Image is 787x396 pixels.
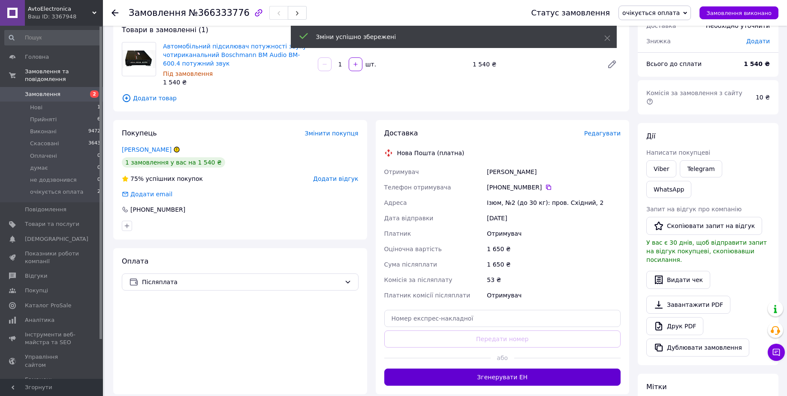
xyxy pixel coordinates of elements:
[584,130,621,137] span: Редагувати
[97,176,100,184] span: 0
[97,188,100,196] span: 2
[603,56,621,73] a: Редагувати
[646,339,749,357] button: Дублювати замовлення
[163,43,306,67] a: Автомобільний підсилювач потужності звуку чотириканальний Boschmann BM Audio BM-600.4 потужний звук
[30,104,42,111] span: Нові
[485,226,622,241] div: Отримувач
[25,376,79,391] span: Гаманець компанії
[706,10,772,16] span: Замовлення виконано
[30,140,59,147] span: Скасовані
[130,190,173,198] div: Додати email
[485,241,622,257] div: 1 650 ₴
[680,160,722,177] a: Telegram
[384,168,419,175] span: Отримувач
[30,128,57,135] span: Виконані
[25,53,49,61] span: Головна
[744,60,770,67] b: 1 540 ₴
[384,230,411,237] span: Платник
[646,239,767,263] span: У вас є 30 днів, щоб відправити запит на відгук покупцеві, скопіювавши посилання.
[97,104,100,111] span: 1
[485,195,622,210] div: Ізюм, №2 (до 30 кг): пров. Східний, 2
[30,152,57,160] span: Оплачені
[129,8,186,18] span: Замовлення
[122,146,172,153] a: [PERSON_NAME]
[25,206,66,213] span: Повідомлення
[646,383,667,391] span: Мітки
[112,9,118,17] div: Повернутися назад
[384,199,407,206] span: Адреса
[646,22,676,29] span: Доставка
[384,261,437,268] span: Сума післяплати
[90,90,99,98] span: 2
[25,250,79,265] span: Показники роботи компанії
[305,130,359,137] span: Змінити покупця
[4,30,101,45] input: Пошук
[25,235,88,243] span: [DEMOGRAPHIC_DATA]
[25,302,71,309] span: Каталог ProSale
[122,257,148,265] span: Оплата
[646,217,762,235] button: Скопіювати запит на відгук
[25,220,79,228] span: Товари та послуги
[384,129,418,137] span: Доставка
[395,149,467,157] div: Нова Пошта (платна)
[646,60,702,67] span: Всього до сплати
[28,13,103,21] div: Ваш ID: 3367948
[25,90,60,98] span: Замовлення
[384,184,451,191] span: Телефон отримувача
[646,132,655,140] span: Дії
[97,116,100,123] span: 6
[531,9,610,17] div: Статус замовлення
[646,296,730,314] a: Завантажити PDF
[384,369,621,386] button: Згенерувати ЕН
[25,68,103,83] span: Замовлення та повідомлення
[384,246,442,252] span: Оціночна вартість
[142,277,341,287] span: Післяплата
[485,288,622,303] div: Отримувач
[122,174,203,183] div: успішних покупок
[700,6,778,19] button: Замовлення виконано
[646,38,671,45] span: Знижка
[130,205,186,214] div: [PHONE_NUMBER]
[121,190,173,198] div: Додати email
[189,8,250,18] span: №366333776
[25,353,79,369] span: Управління сайтом
[751,88,775,107] div: 10 ₴
[646,160,676,177] a: Viber
[28,5,92,13] span: AvtoElectronica
[384,215,434,222] span: Дата відправки
[485,164,622,180] div: [PERSON_NAME]
[122,26,208,34] span: Товари в замовленні (1)
[97,164,100,172] span: 0
[646,317,703,335] a: Друк PDF
[88,140,100,147] span: 3643
[491,354,514,362] span: або
[646,181,691,198] a: WhatsApp
[88,128,100,135] span: 9472
[768,344,785,361] button: Чат з покупцем
[25,331,79,346] span: Інструменти веб-майстра та SEO
[469,58,600,70] div: 1 540 ₴
[746,38,770,45] span: Додати
[30,176,77,184] span: не додзвонився
[622,9,680,16] span: очікується оплата
[646,271,710,289] button: Видати чек
[316,33,583,41] div: Зміни успішно збережені
[30,116,57,123] span: Прийняті
[122,93,621,103] span: Додати товар
[97,152,100,160] span: 0
[130,175,144,182] span: 75%
[384,276,452,283] span: Комісія за післяплату
[122,129,157,137] span: Покупець
[646,149,710,156] span: Написати покупцеві
[122,157,225,168] div: 1 замовлення у вас на 1 540 ₴
[485,272,622,288] div: 53 ₴
[122,50,156,68] img: Автомобільний підсилювач потужності звуку чотириканальний Boschmann BM Audio BM-600.4 потужний звук
[30,188,84,196] span: очікується оплата
[485,257,622,272] div: 1 650 ₴
[384,310,621,327] input: Номер експрес-накладної
[25,272,47,280] span: Відгуки
[163,70,213,77] span: Під замовлення
[485,210,622,226] div: [DATE]
[384,292,470,299] span: Платник комісії післяплати
[646,206,742,213] span: Запит на відгук про компанію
